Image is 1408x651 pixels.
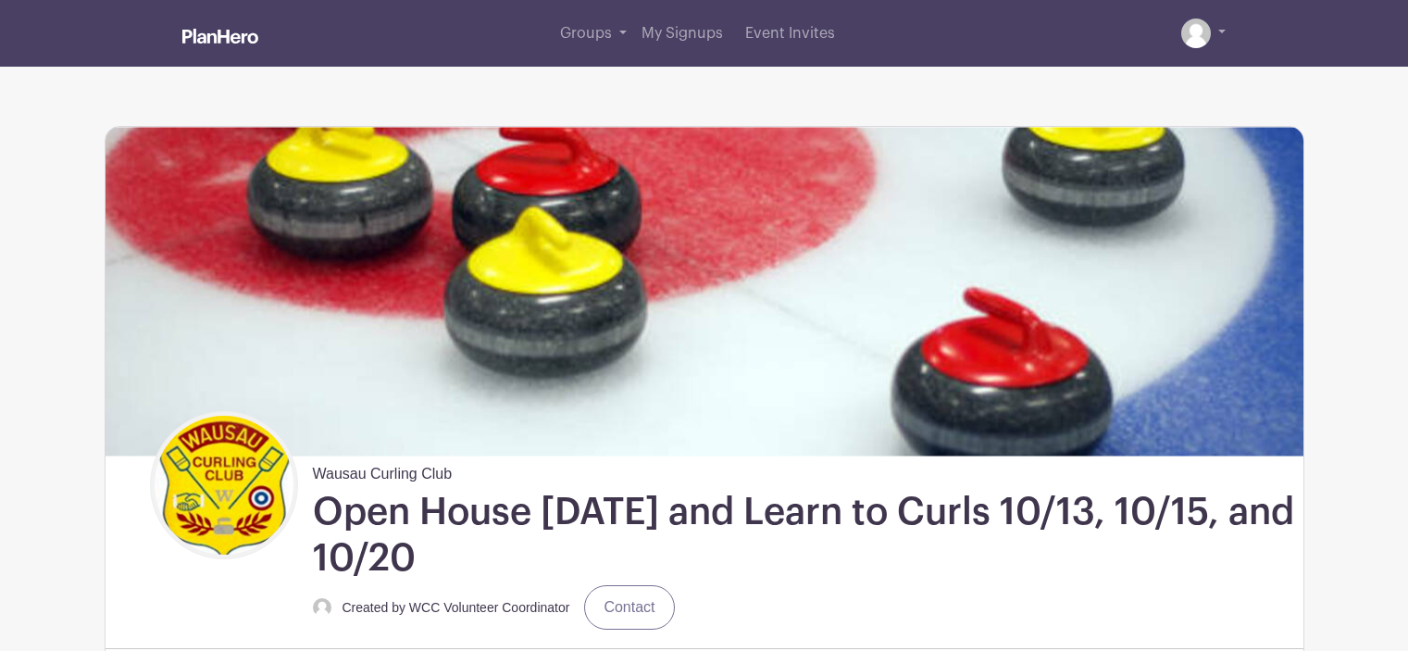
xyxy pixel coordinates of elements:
span: Event Invites [745,26,835,41]
span: Groups [560,26,612,41]
img: default-ce2991bfa6775e67f084385cd625a349d9dcbb7a52a09fb2fda1e96e2d18dcdb.png [313,598,331,617]
h1: Open House [DATE] and Learn to Curls 10/13, 10/15, and 10/20 [313,489,1296,582]
span: Wausau Curling Club [313,456,453,485]
span: My Signups [642,26,723,41]
img: logo_white-6c42ec7e38ccf1d336a20a19083b03d10ae64f83f12c07503d8b9e83406b4c7d.svg [182,29,258,44]
small: Created by WCC Volunteer Coordinator [343,600,570,615]
img: curling%20house%20with%20rocks.jpg [106,127,1303,456]
img: WCC%20logo.png [155,416,293,555]
img: default-ce2991bfa6775e67f084385cd625a349d9dcbb7a52a09fb2fda1e96e2d18dcdb.png [1181,19,1211,48]
a: Contact [584,585,674,630]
